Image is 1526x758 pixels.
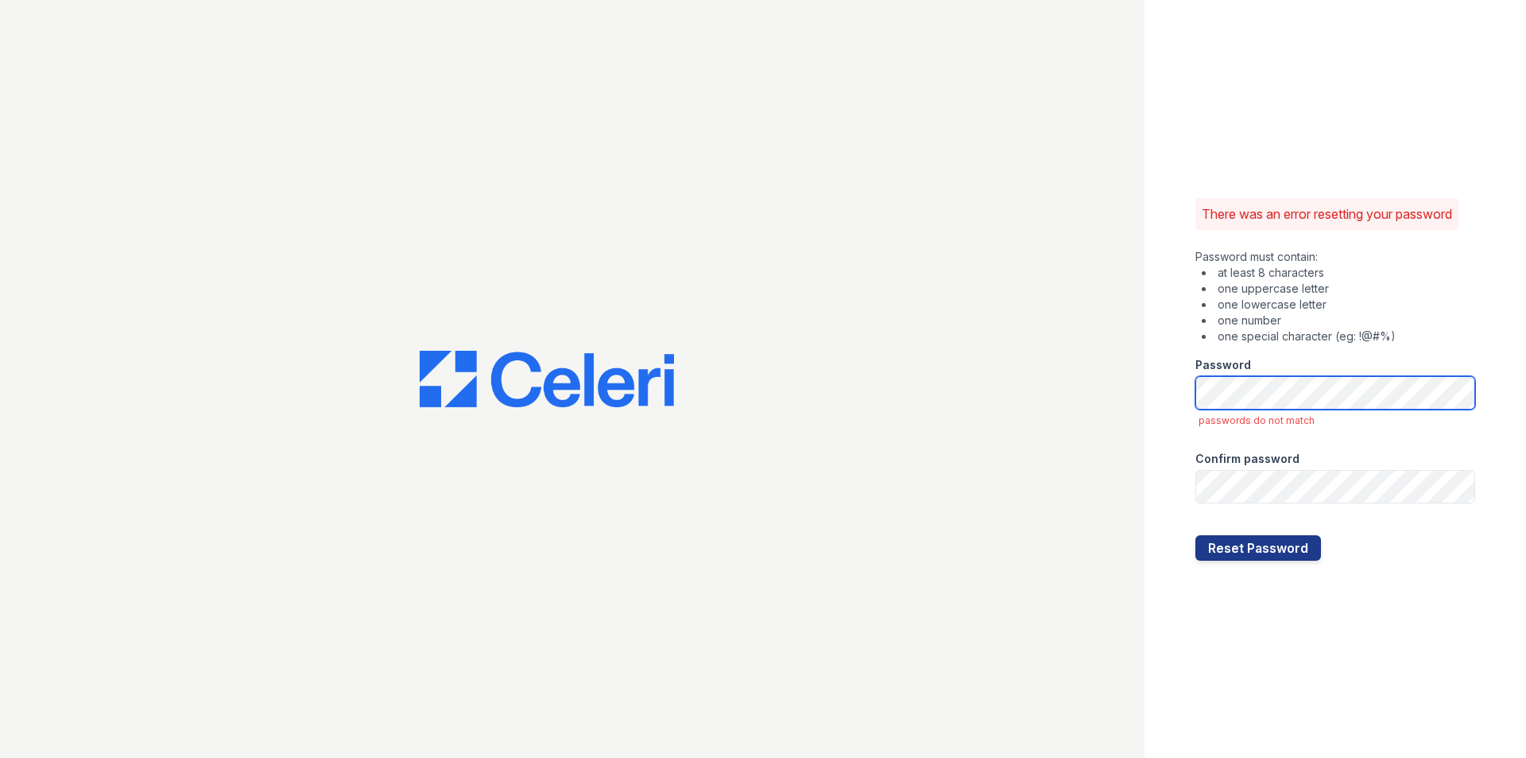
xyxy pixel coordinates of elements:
[1202,313,1475,328] li: one number
[1195,357,1251,373] label: Password
[1202,265,1475,281] li: at least 8 characters
[1202,204,1452,224] p: There was an error resetting your password
[1202,281,1475,297] li: one uppercase letter
[1199,414,1315,426] span: passwords do not match
[1195,535,1321,561] button: Reset Password
[1202,297,1475,313] li: one lowercase letter
[1195,249,1475,344] div: Password must contain:
[1195,451,1299,467] label: Confirm password
[420,351,674,408] img: CE_Logo_Blue-a8612792a0a2168367f1c8372b55b34899dd931a85d93a1a3d3e32e68fde9ad4.png
[1202,328,1475,344] li: one special character (eg: !@#%)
